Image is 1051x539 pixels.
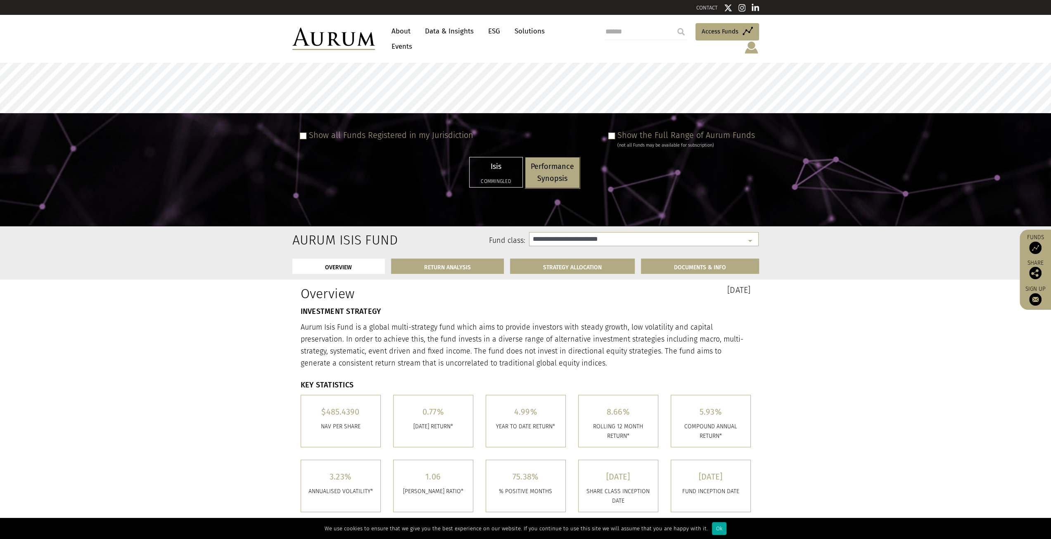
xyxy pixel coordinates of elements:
[292,232,360,248] h2: Aurum Isis Fund
[585,473,652,481] h5: [DATE]
[400,487,467,496] p: [PERSON_NAME] RATIO*
[301,321,751,369] p: Aurum Isis Fund is a global multi-strategy fund which aims to provide investors with steady growt...
[585,408,652,416] h5: 8.66%
[677,422,744,441] p: COMPOUND ANNUAL RETURN*
[510,259,635,274] a: STRATEGY ALLOCATION
[387,24,415,39] a: About
[617,142,755,149] div: (not all Funds may be available for subscription)
[724,4,732,12] img: Twitter icon
[531,161,574,185] p: Performance Synopsis
[532,286,751,294] h3: [DATE]
[673,24,689,40] input: Submit
[301,307,381,316] strong: INVESTMENT STRATEGY
[1024,234,1047,254] a: Funds
[307,487,374,496] p: ANNUALISED VOLATILITY*
[677,408,744,416] h5: 5.93%
[696,5,718,11] a: CONTACT
[1024,260,1047,279] div: Share
[307,473,374,481] h5: 3.23%
[641,259,759,274] a: DOCUMENTS & INFO
[695,23,759,40] a: Access Funds
[492,422,559,431] p: YEAR TO DATE RETURN*
[387,39,412,54] a: Events
[492,408,559,416] h5: 4.99%
[391,259,504,274] a: RETURN ANALYSIS
[1029,267,1042,279] img: Share this post
[400,473,467,481] h5: 1.06
[492,473,559,481] h5: 75.38%
[301,286,520,302] h1: Overview
[301,380,354,389] strong: KEY STATISTICS
[400,408,467,416] h5: 0.77%
[372,235,525,246] label: Fund class:
[702,26,738,36] span: Access Funds
[617,130,755,140] label: Show the Full Range of Aurum Funds
[744,40,759,55] img: account-icon.svg
[585,422,652,441] p: ROLLING 12 MONTH RETURN*
[421,24,478,39] a: Data & Insights
[400,422,467,431] p: [DATE] RETURN*
[1029,242,1042,254] img: Access Funds
[1029,293,1042,306] img: Sign up to our newsletter
[475,179,517,184] h5: Commingled
[307,422,374,431] p: Nav per share
[492,487,559,496] p: % POSITIVE MONTHS
[475,161,517,173] p: Isis
[677,473,744,481] h5: [DATE]
[738,4,746,12] img: Instagram icon
[510,24,549,39] a: Solutions
[307,408,374,416] h5: $485.4390
[677,487,744,496] p: FUND INCEPTION DATE
[292,28,375,50] img: Aurum
[484,24,504,39] a: ESG
[752,4,759,12] img: Linkedin icon
[712,522,726,535] div: Ok
[585,487,652,506] p: SHARE CLASS INCEPTION DATE
[1024,285,1047,306] a: Sign up
[309,130,473,140] label: Show all Funds Registered in my Jurisdiction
